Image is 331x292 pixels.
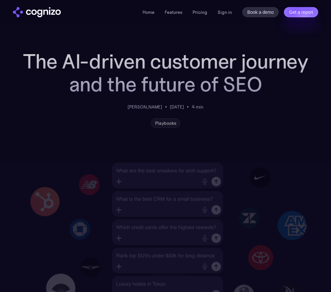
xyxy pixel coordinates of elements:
div: 4 min [192,103,203,110]
div: Playbooks [155,121,176,126]
a: Sign in [218,8,232,16]
a: Get a report [284,7,318,17]
img: cognizo logo [13,7,61,17]
div: [PERSON_NAME] [128,103,162,110]
a: Features [165,9,182,15]
a: Pricing [193,9,207,15]
div: [DATE] [170,103,184,110]
a: Book a demo [242,7,279,17]
h1: The AI-driven customer journey and the future of SEO [22,50,309,96]
a: home [13,7,61,17]
a: Home [143,9,154,15]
